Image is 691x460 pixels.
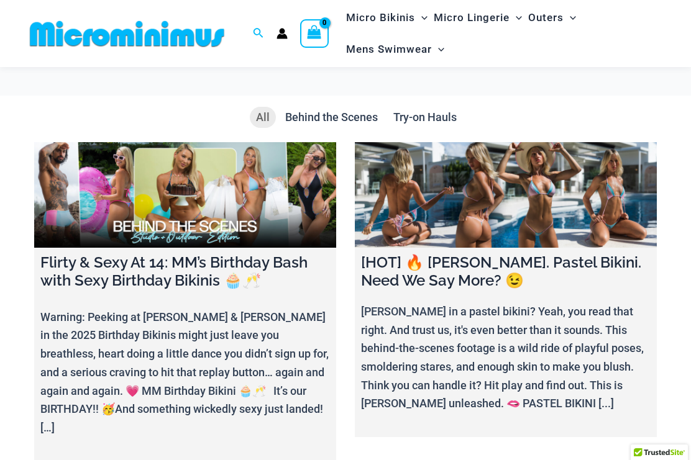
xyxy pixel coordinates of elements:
a: Account icon link [277,28,288,39]
span: Menu Toggle [415,2,428,34]
span: Outers [528,2,564,34]
span: Menu Toggle [510,2,522,34]
span: Try-on Hauls [393,110,457,124]
h4: [HOT] 🔥 [PERSON_NAME]. Pastel Bikini. Need We Say More? 😉 [361,254,651,290]
p: [PERSON_NAME] in a pastel bikini? Yeah, you read that right. And trust us, it's even better than ... [361,302,651,413]
h4: Flirty & Sexy At 14: MM’s Birthday Bash with Sexy Birthday Bikinis 🧁🥂 [40,254,330,290]
span: Menu Toggle [432,34,444,65]
span: Menu Toggle [564,2,576,34]
a: Micro LingerieMenu ToggleMenu Toggle [431,2,525,34]
a: Flirty & Sexy At 14: MM’s Birthday Bash with Sexy Birthday Bikinis 🧁🥂 [34,142,336,248]
a: View Shopping Cart, empty [300,19,329,48]
a: Mens SwimwearMenu ToggleMenu Toggle [343,34,447,65]
span: Micro Bikinis [346,2,415,34]
p: Warning: Peeking at [PERSON_NAME] & [PERSON_NAME] in the 2025 Birthday Bikinis might just leave y... [40,308,330,437]
a: OutersMenu ToggleMenu Toggle [525,2,579,34]
span: Behind the Scenes [285,110,378,124]
span: Micro Lingerie [434,2,510,34]
a: Micro BikinisMenu ToggleMenu Toggle [343,2,431,34]
img: MM SHOP LOGO FLAT [25,20,229,48]
a: [HOT] 🔥 Olivia. Pastel Bikini. Need We Say More? 😉 [355,142,657,248]
span: All [256,110,270,124]
a: Search icon link [253,26,264,42]
span: Mens Swimwear [346,34,432,65]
